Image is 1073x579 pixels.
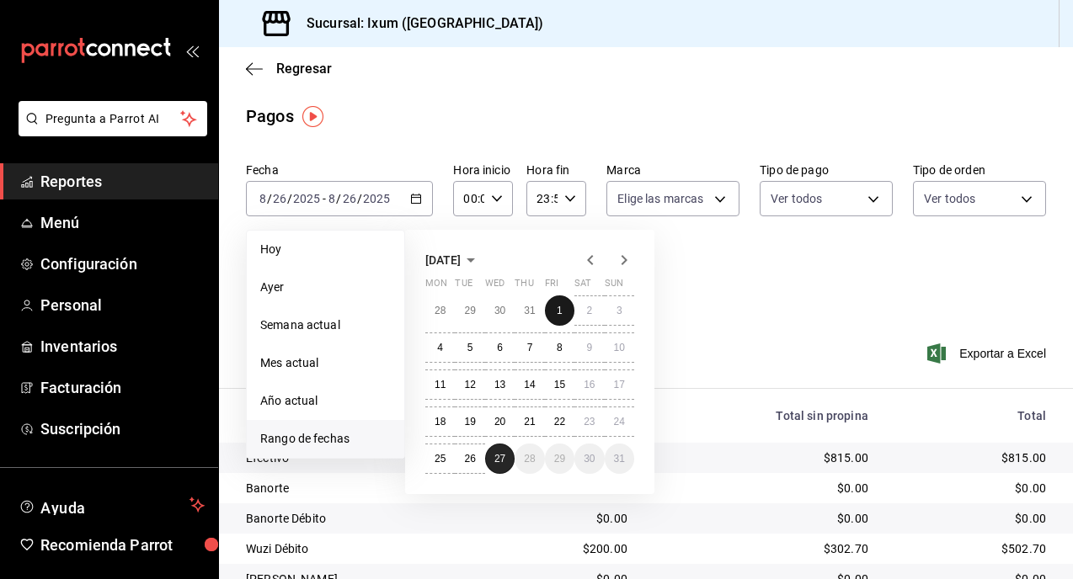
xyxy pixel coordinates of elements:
button: July 28, 2025 [425,295,455,326]
input: ---- [292,192,321,205]
abbr: July 29, 2025 [464,305,475,316]
span: Pregunta a Parrot AI [45,110,181,128]
button: August 11, 2025 [425,369,455,400]
abbr: August 21, 2025 [524,416,535,428]
abbr: Sunday [605,278,623,295]
button: August 21, 2025 [515,406,544,437]
abbr: August 27, 2025 [494,453,505,465]
label: Hora inicio [453,164,513,176]
button: August 20, 2025 [485,406,515,437]
div: Banorte Débito [246,510,483,527]
button: August 5, 2025 [455,332,484,363]
input: ---- [362,192,391,205]
label: Tipo de pago [760,164,893,176]
span: Ayer [260,279,391,296]
abbr: August 13, 2025 [494,379,505,390]
abbr: August 6, 2025 [497,342,503,353]
abbr: July 30, 2025 [494,305,505,316]
button: August 27, 2025 [485,444,515,474]
span: - [323,192,326,205]
div: $0.00 [895,510,1046,527]
button: August 7, 2025 [515,332,544,363]
button: July 30, 2025 [485,295,515,326]
label: Fecha [246,164,433,176]
button: Tooltip marker [302,106,323,127]
div: Wuzi Débito [246,540,483,557]
span: / [336,192,341,205]
button: August 9, 2025 [574,332,604,363]
span: Ver todos [924,190,975,207]
button: Exportar a Excel [931,343,1046,364]
button: July 29, 2025 [455,295,484,326]
abbr: Saturday [574,278,591,295]
abbr: August 5, 2025 [467,342,473,353]
span: Recomienda Parrot [40,534,205,556]
abbr: August 24, 2025 [614,416,625,428]
span: Configuración [40,252,205,275]
span: Regresar [276,61,332,77]
button: August 18, 2025 [425,406,455,437]
abbr: August 1, 2025 [557,305,563,316]
abbr: August 16, 2025 [584,379,595,390]
abbr: August 17, 2025 [614,379,625,390]
span: Personal [40,294,205,316]
span: / [357,192,362,205]
button: August 2, 2025 [574,295,604,326]
span: Rango de fechas [260,430,391,448]
button: August 6, 2025 [485,332,515,363]
abbr: August 8, 2025 [557,342,563,353]
abbr: August 25, 2025 [435,453,446,465]
abbr: August 4, 2025 [437,342,443,353]
div: Total [895,409,1046,422]
button: August 17, 2025 [605,369,634,400]
button: August 3, 2025 [605,295,634,326]
input: -- [259,192,267,205]
abbr: August 23, 2025 [584,416,595,428]
div: Banorte [246,480,483,497]
button: August 13, 2025 [485,369,515,400]
abbr: August 14, 2025 [524,379,535,390]
button: August 4, 2025 [425,332,455,363]
span: Ayuda [40,495,183,515]
div: $0.00 [654,480,868,497]
span: Menú [40,211,205,234]
abbr: August 29, 2025 [554,453,565,465]
abbr: Monday [425,278,447,295]
div: $0.00 [895,480,1046,497]
abbr: August 9, 2025 [586,342,592,353]
span: Elige las marcas [617,190,703,207]
label: Hora fin [526,164,586,176]
button: August 1, 2025 [545,295,574,326]
span: Ver todos [771,190,822,207]
div: Pagos [246,104,294,129]
button: Pregunta a Parrot AI [19,101,207,136]
button: August 26, 2025 [455,444,484,474]
span: Facturación [40,376,205,399]
div: $815.00 [654,449,868,466]
span: Mes actual [260,354,391,372]
button: August 8, 2025 [545,332,574,363]
abbr: July 31, 2025 [524,305,535,316]
abbr: August 3, 2025 [617,305,622,316]
button: August 24, 2025 [605,406,634,437]
abbr: Friday [545,278,558,295]
button: July 31, 2025 [515,295,544,326]
span: [DATE] [425,253,461,267]
div: $0.00 [510,510,627,527]
div: $0.00 [654,510,868,527]
button: August 16, 2025 [574,369,604,400]
abbr: August 10, 2025 [614,342,625,353]
abbr: August 12, 2025 [464,379,475,390]
button: open_drawer_menu [185,44,199,57]
abbr: August 19, 2025 [464,416,475,428]
div: $302.70 [654,540,868,557]
abbr: August 15, 2025 [554,379,565,390]
label: Tipo de orden [913,164,1046,176]
div: Total sin propina [654,409,868,422]
div: $502.70 [895,540,1046,557]
abbr: August 20, 2025 [494,416,505,428]
h3: Sucursal: Ixum ([GEOGRAPHIC_DATA]) [293,13,543,34]
span: Reportes [40,170,205,193]
span: Inventarios [40,335,205,358]
span: Hoy [260,241,391,258]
